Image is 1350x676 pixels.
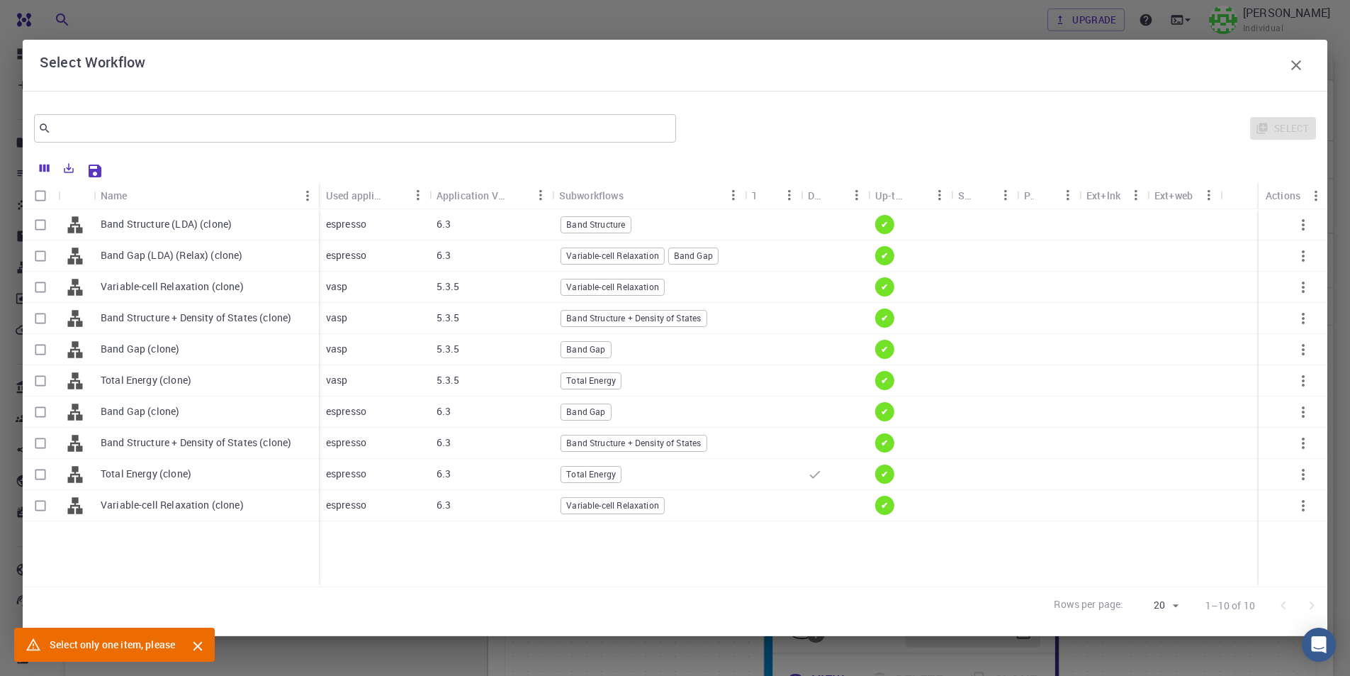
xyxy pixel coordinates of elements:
p: Band Gap (clone) [101,404,179,419]
p: espresso [326,217,366,231]
span: Variable-cell Relaxation [561,281,664,293]
div: Ext+lnk [1079,182,1147,209]
span: ✔ [875,312,894,324]
span: ✔ [875,250,894,262]
div: Public [1024,182,1034,209]
button: Sort [128,184,150,207]
p: 6.3 [437,404,451,419]
div: Actions [1266,182,1300,209]
div: Up-to-date [868,182,951,209]
span: ✔ [875,468,894,480]
p: Rows per page: [1054,597,1123,614]
span: Destek [28,10,72,23]
p: 5.3.5 [437,373,460,387]
span: Variable-cell Relaxation [561,250,664,262]
div: Tags [752,182,755,209]
button: Menu [994,184,1017,206]
button: Sort [1034,184,1057,206]
p: 1–10 of 10 [1205,599,1256,613]
p: Band Gap (clone) [101,342,179,356]
div: Default [808,182,823,209]
div: Name [94,182,319,209]
p: espresso [326,248,366,262]
button: Menu [407,184,429,206]
span: ✔ [875,281,894,293]
button: Export [57,157,81,179]
div: Application Version [437,182,507,209]
button: Menu [928,184,951,206]
button: Menu [1057,184,1079,206]
p: 5.3.5 [437,279,460,294]
p: Band Structure (LDA) (clone) [101,217,232,231]
div: Open Intercom Messenger [1302,628,1336,662]
button: Menu [529,184,552,206]
p: Band Structure + Density of States (clone) [101,436,291,450]
p: 5.3.5 [437,311,460,325]
button: Sort [755,184,778,206]
button: Sort [972,184,994,206]
span: ✔ [875,406,894,418]
span: ✔ [875,437,894,449]
div: Application Version [429,182,552,209]
div: Tags [745,182,801,209]
button: Menu [778,184,801,206]
button: Menu [1198,184,1220,206]
button: Sort [823,184,845,206]
button: Sort [906,184,928,206]
p: Variable-cell Relaxation (clone) [101,498,244,512]
p: Band Gap (LDA) (Relax) (clone) [101,248,243,262]
p: espresso [326,404,366,419]
span: Total Energy [561,468,621,480]
span: Variable-cell Relaxation [561,499,664,511]
p: Total Energy (clone) [101,373,191,387]
span: Band Gap [669,250,718,262]
span: ✔ [875,343,894,355]
p: vasp [326,373,348,387]
div: Used application [326,182,384,209]
p: 6.3 [437,467,451,481]
button: Menu [1305,184,1327,207]
button: Sort [624,184,646,206]
div: Icon [58,182,94,209]
span: ✔ [875,218,894,231]
button: Sort [507,184,529,206]
div: Ext+web [1154,182,1193,209]
p: espresso [326,467,366,481]
span: Band Structure + Density of States [561,312,706,324]
div: 20 [1130,595,1183,616]
div: Actions [1259,182,1327,209]
div: Ext+lnk [1086,182,1120,209]
p: espresso [326,436,366,450]
button: Close [186,635,209,658]
div: Select only one item, please [50,632,175,658]
div: Public [1017,182,1079,209]
p: 6.3 [437,436,451,450]
div: Default [801,182,868,209]
button: Menu [1125,184,1147,206]
div: Name [101,182,128,209]
p: vasp [326,342,348,356]
span: ✔ [875,499,894,511]
p: Total Energy (clone) [101,467,191,481]
span: Band Gap [561,406,610,418]
p: Band Structure + Density of States (clone) [101,311,291,325]
p: 6.3 [437,498,451,512]
p: 5.3.5 [437,342,460,356]
span: Total Energy [561,375,621,387]
p: espresso [326,498,366,512]
p: 6.3 [437,217,451,231]
div: Shared [951,182,1017,209]
span: Band Gap [561,343,610,355]
button: Menu [722,184,745,206]
span: ✔ [875,375,894,387]
div: Ext+web [1147,182,1220,209]
div: Shared [958,182,972,209]
button: Menu [296,184,319,207]
div: Subworkflows [559,182,624,209]
p: 6.3 [437,248,451,262]
button: Save Explorer Settings [81,157,109,185]
span: Band Structure [561,218,630,231]
button: Sort [384,184,407,206]
p: Variable-cell Relaxation (clone) [101,279,244,294]
span: Band Structure + Density of States [561,437,706,449]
